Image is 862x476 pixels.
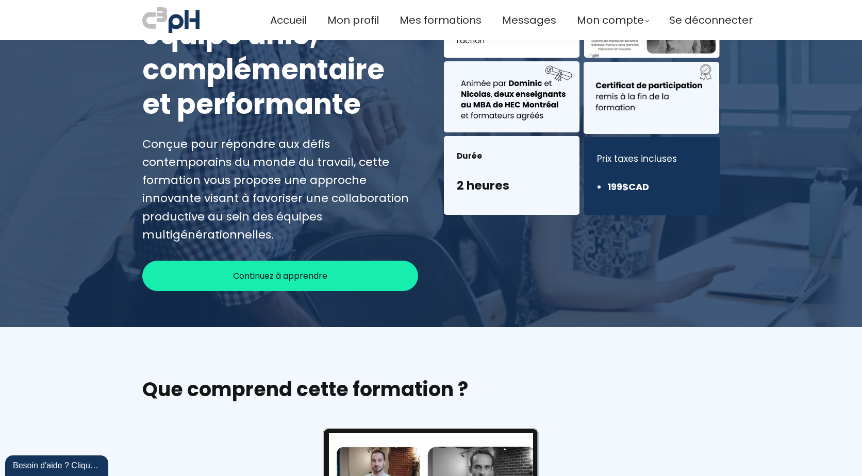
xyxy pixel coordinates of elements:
a: Mon profil [327,12,379,29]
span: Mon compte [577,12,644,29]
a: Messages [502,12,556,29]
font: Prix ​​taxes incluses [597,152,677,165]
a: Se déconnecter [669,12,753,29]
a: Accueil [270,12,307,29]
span: Continuez à apprendre [233,269,327,282]
font: 2 heures [457,177,509,194]
img: a70bc7685e0efc0bd0b04b3506828469.jpeg [142,5,200,35]
font: Conçue pour répondre aux défis contemporains du monde du travail, cette formation vous propose un... [142,136,409,243]
font: Durée [457,150,482,161]
font: 199$CAD [607,180,649,193]
iframe: chat widget [5,453,110,476]
font: Que comprend cette formation ? [142,376,468,403]
a: Mes formations [400,12,482,29]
